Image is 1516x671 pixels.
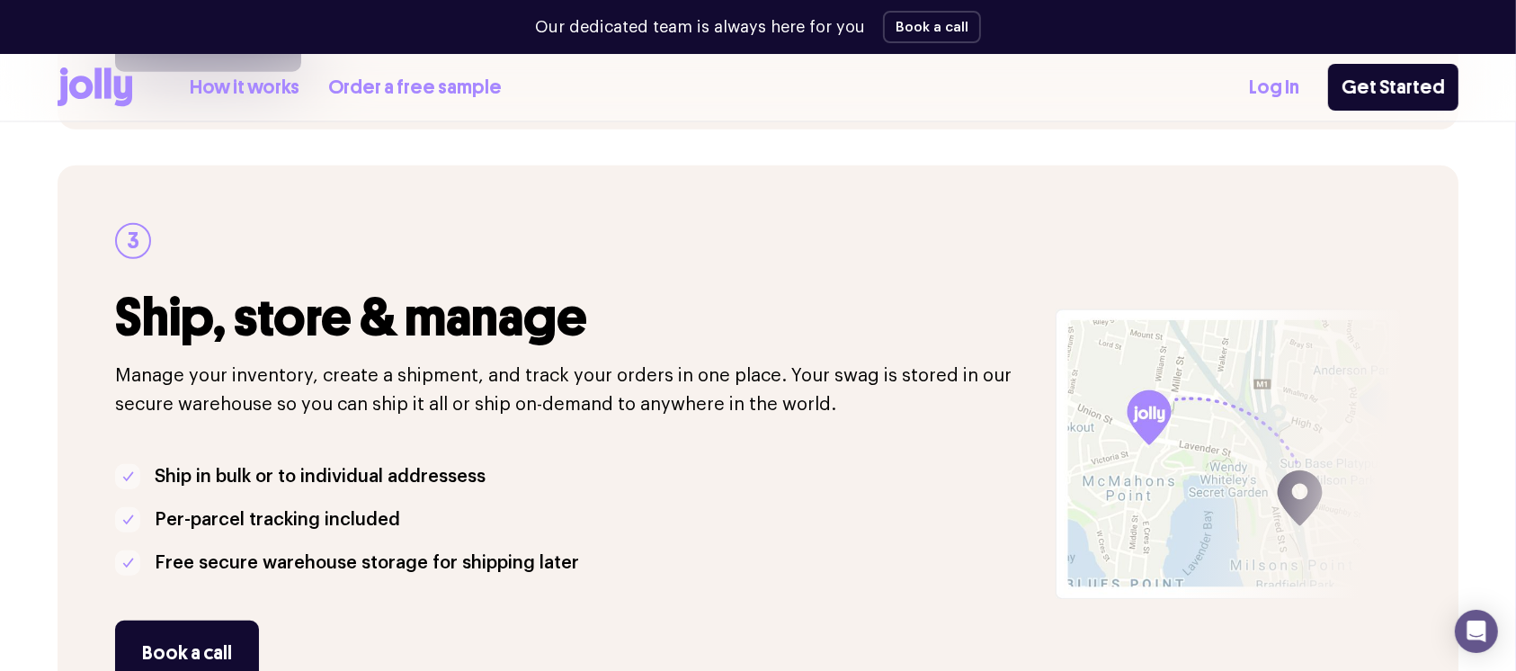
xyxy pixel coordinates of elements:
p: Manage your inventory, create a shipment, and track your orders in one place. Your swag is stored... [115,362,1034,419]
p: Our dedicated team is always here for you [535,15,865,40]
div: 3 [115,223,151,259]
a: How it works [190,73,299,103]
div: Open Intercom Messenger [1455,610,1498,653]
p: Per-parcel tracking included [155,505,400,534]
h3: Ship, store & manage [115,288,1034,347]
a: Get Started [1328,64,1458,111]
a: Order a free sample [328,73,502,103]
a: Log In [1249,73,1299,103]
p: Ship in bulk or to individual addressess [155,462,486,491]
button: Book a call [883,11,981,43]
p: Free secure warehouse storage for shipping later [155,549,579,577]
